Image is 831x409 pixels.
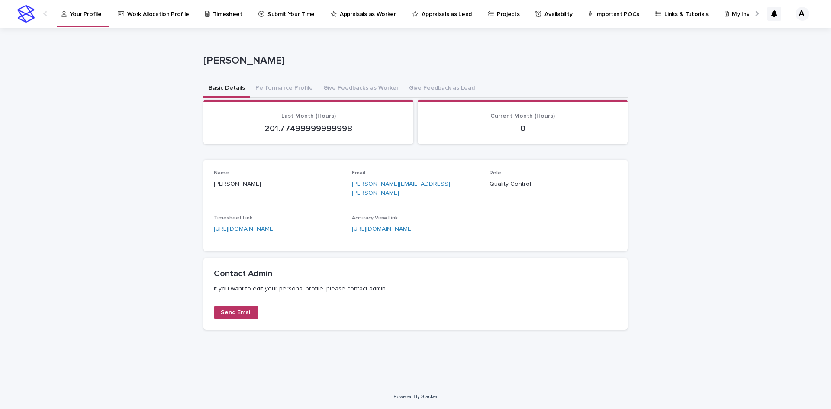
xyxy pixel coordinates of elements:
[17,5,35,23] img: stacker-logo-s-only.png
[203,55,624,67] p: [PERSON_NAME]
[214,306,258,319] a: Send Email
[281,113,336,119] span: Last Month (Hours)
[214,123,403,134] p: 201.77499999999998
[352,181,450,196] a: [PERSON_NAME][EMAIL_ADDRESS][PERSON_NAME]
[490,171,501,176] span: Role
[214,268,617,279] h2: Contact Admin
[221,309,251,316] span: Send Email
[352,171,365,176] span: Email
[352,216,398,221] span: Accuracy View Link
[214,216,252,221] span: Timesheet Link
[352,226,413,232] a: [URL][DOMAIN_NAME]
[490,180,617,189] p: Quality Control
[428,123,617,134] p: 0
[393,394,437,399] a: Powered By Stacker
[490,113,555,119] span: Current Month (Hours)
[214,180,341,189] p: [PERSON_NAME]
[214,171,229,176] span: Name
[214,226,275,232] a: [URL][DOMAIN_NAME]
[796,7,809,21] div: AI
[250,80,318,98] button: Performance Profile
[404,80,480,98] button: Give Feedback as Lead
[318,80,404,98] button: Give Feedbacks as Worker
[203,80,250,98] button: Basic Details
[214,285,617,293] p: If you want to edit your personal profile, please contact admin.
